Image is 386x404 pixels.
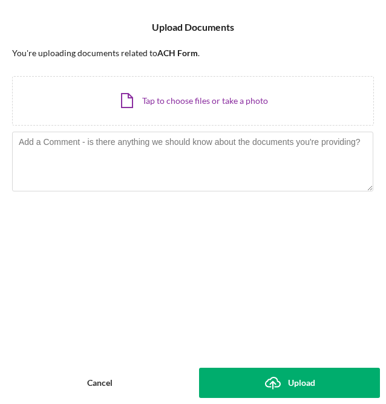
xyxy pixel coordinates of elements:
[12,48,374,58] div: You're uploading documents related to .
[199,368,380,398] button: Upload
[6,368,193,398] button: Cancel
[288,368,315,398] div: Upload
[157,48,198,58] b: ACH Form
[152,22,234,33] h6: Upload Documents
[87,368,113,398] div: Cancel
